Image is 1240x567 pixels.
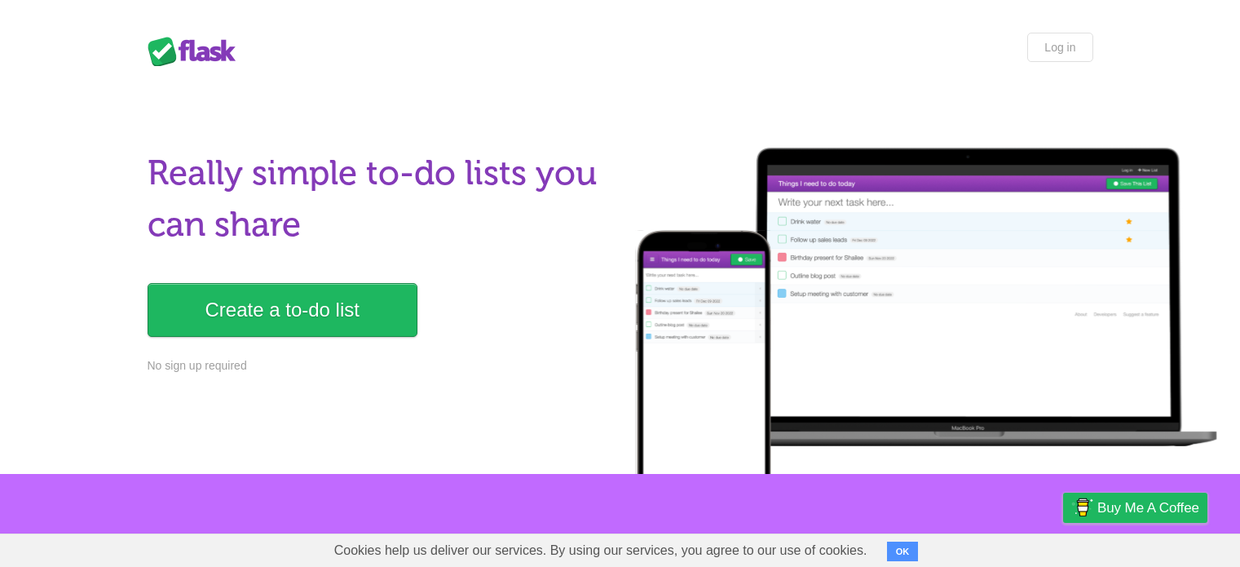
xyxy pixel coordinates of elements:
[1097,494,1199,522] span: Buy me a coffee
[318,534,884,567] span: Cookies help us deliver our services. By using our services, you agree to our use of cookies.
[1063,493,1207,523] a: Buy me a coffee
[1071,494,1093,521] img: Buy me a coffee
[148,148,611,250] h1: Really simple to-do lists you can share
[148,357,611,374] p: No sign up required
[148,283,417,337] a: Create a to-do list
[887,542,919,561] button: OK
[148,37,245,66] div: Flask Lists
[1027,33,1092,62] a: Log in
